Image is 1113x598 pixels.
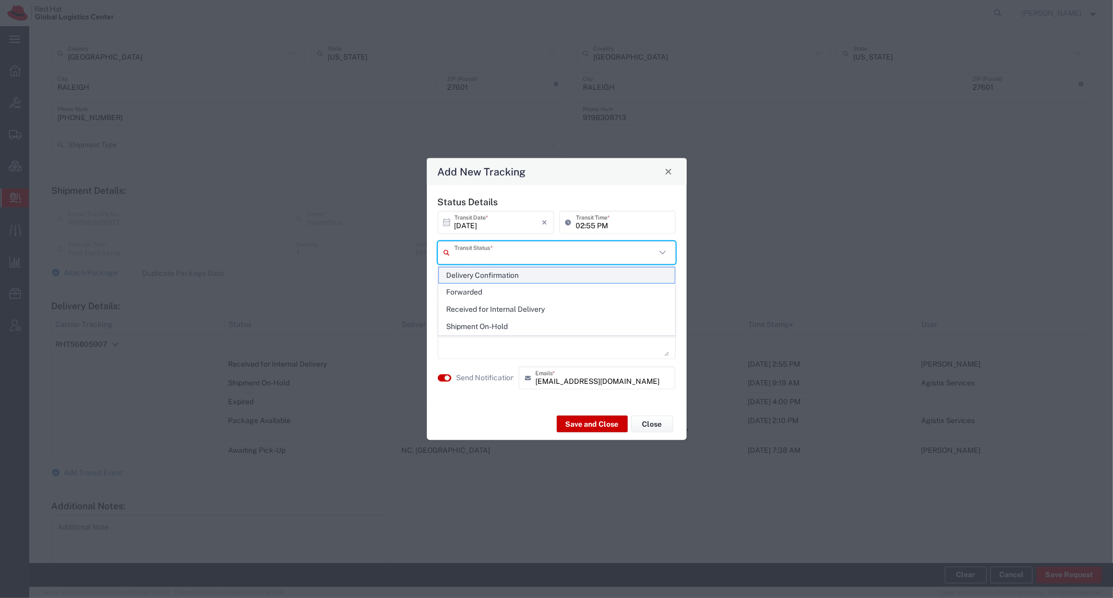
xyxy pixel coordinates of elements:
[439,267,675,284] span: Delivery Confirmation
[457,372,513,383] agx-label: Send Notification
[439,319,675,335] span: Shipment On-Hold
[439,284,675,300] span: Forwarded
[542,214,548,230] i: ×
[457,372,515,383] label: Send Notification
[557,416,628,432] button: Save and Close
[661,164,676,179] button: Close
[439,301,675,318] span: Received for Internal Delivery
[437,164,525,179] h4: Add New Tracking
[631,416,673,432] button: Close
[438,196,676,207] h5: Status Details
